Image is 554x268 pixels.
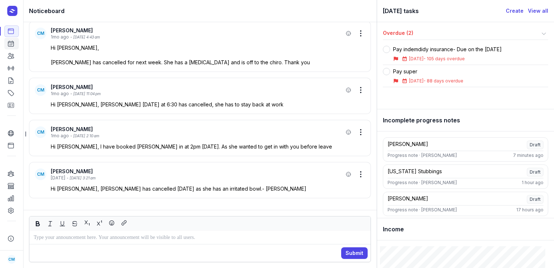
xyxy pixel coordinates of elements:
div: [PERSON_NAME] [388,195,428,204]
span: Draft [527,141,543,149]
div: 1mo ago [51,34,69,40]
div: - [DATE] 11:04 pm [70,91,101,97]
div: 1mo ago [51,91,69,97]
div: [DATE] [51,175,65,181]
span: Draft [527,195,543,204]
span: Submit [346,249,363,257]
div: Progress note · [PERSON_NAME] [388,153,457,158]
span: [DATE] [409,56,423,61]
span: - 88 days overdue [423,78,463,84]
span: CM [37,87,44,93]
span: CM [37,129,44,135]
div: Pay indemdidy insurance- Due on the [DATE] [393,46,502,53]
p: [PERSON_NAME] has cancelled for next week. She has a [MEDICAL_DATA] and is off to the chiro. Than... [51,59,365,66]
div: Progress note · [PERSON_NAME] [388,207,457,213]
div: Income [377,218,554,240]
div: Incomplete progress notes [377,109,554,131]
div: [PERSON_NAME] [388,141,428,149]
div: 17 hours ago [516,207,543,213]
p: Hi [PERSON_NAME], [PERSON_NAME] [DATE] at 6:30 has cancelled, she has to stay back at work [51,101,365,108]
div: [DATE] tasks [383,6,506,16]
span: - 105 days overdue [423,56,465,61]
p: Hi [PERSON_NAME], [51,44,365,52]
button: Submit [341,247,368,259]
a: [PERSON_NAME]DraftProgress note · [PERSON_NAME]17 hours ago [383,192,548,216]
div: Pay super [393,68,463,75]
a: View all [528,7,548,15]
span: Draft [527,168,543,176]
span: CM [8,255,15,264]
span: [DATE] [409,78,423,84]
a: Create [506,7,524,15]
div: 7 minutes ago [513,153,543,158]
span: CM [37,171,44,177]
div: [PERSON_NAME] [51,27,343,34]
div: 1 hour ago [522,180,543,186]
div: 1mo ago [51,133,69,139]
div: [PERSON_NAME] [51,126,343,133]
div: [PERSON_NAME] [51,168,343,175]
div: Progress note · [PERSON_NAME] [388,180,457,186]
div: [PERSON_NAME] [51,84,343,91]
a: [US_STATE] StubbingsDraftProgress note · [PERSON_NAME]1 hour ago [383,165,548,189]
div: - [DATE] 2:10 am [70,133,99,139]
a: [PERSON_NAME]DraftProgress note · [PERSON_NAME]7 minutes ago [383,137,548,162]
div: - [DATE] 4:43 am [70,34,100,40]
p: Hi [PERSON_NAME], [PERSON_NAME] has cancelled [DATE] as she has an irritated bowl.- [PERSON_NAME] [51,185,365,192]
div: Overdue (2) [383,29,539,38]
div: - [DATE] 3:21 am [67,175,96,181]
p: Hi [PERSON_NAME], I have booked [PERSON_NAME] in at 2pm [DATE]. As she wanted to get in with you ... [51,143,365,150]
div: [US_STATE] Stubbings [388,168,442,176]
